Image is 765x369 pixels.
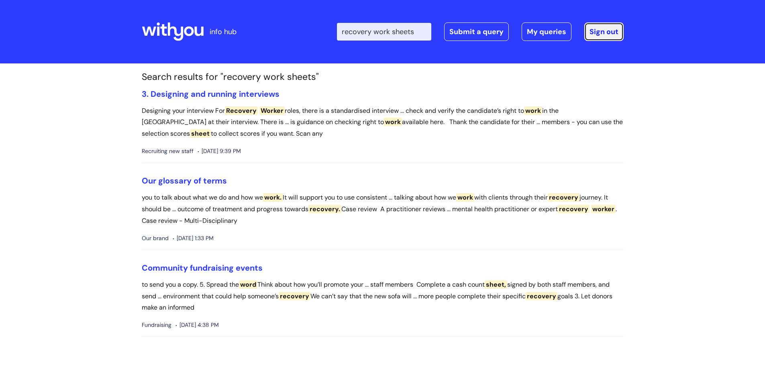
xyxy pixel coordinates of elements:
span: recovery [526,292,557,300]
span: sheet [190,129,211,138]
span: Worker [259,106,285,115]
input: Search [337,23,431,41]
span: [DATE] 9:39 PM [198,146,241,156]
a: Community fundraising events [142,263,263,273]
a: Sign out [584,22,624,41]
span: work [384,118,402,126]
a: Our glossary of terms [142,175,227,186]
span: Recovery [225,106,258,115]
span: recovery [279,292,310,300]
span: work [524,106,542,115]
span: recovery [558,205,590,213]
p: Designing your interview For roles, there is a standardised interview ... check and verify the ca... [142,105,624,140]
p: to send you a copy. 5. Spread the Think about how you’ll promote your ... staff members Complete ... [142,279,624,314]
span: Fundraising [142,320,171,330]
a: 3. Designing and running interviews [142,89,279,99]
div: | - [337,22,624,41]
span: [DATE] 1:33 PM [173,233,214,243]
p: you to talk about what we do and how we It will support you to use consistent ... talking about h... [142,192,624,226]
a: My queries [522,22,571,41]
span: Our brand [142,233,169,243]
a: Submit a query [444,22,509,41]
p: info hub [210,25,237,38]
span: Recruiting new staff [142,146,194,156]
span: word [239,280,257,289]
span: recovery [548,193,579,202]
span: recovery. [308,205,341,213]
span: work [456,193,474,202]
h1: Search results for "recovery work sheets" [142,71,624,83]
span: worker [591,205,616,213]
span: work. [263,193,283,202]
span: [DATE] 4:38 PM [175,320,219,330]
span: sheet, [485,280,507,289]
